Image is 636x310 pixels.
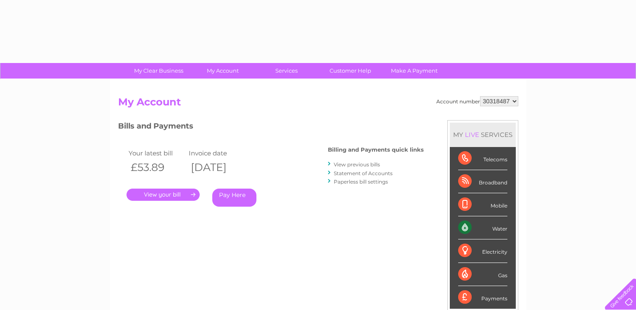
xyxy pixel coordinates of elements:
[380,63,449,79] a: Make A Payment
[463,131,481,139] div: LIVE
[187,159,247,176] th: [DATE]
[458,193,507,216] div: Mobile
[328,147,424,153] h4: Billing and Payments quick links
[458,170,507,193] div: Broadband
[334,179,388,185] a: Paperless bill settings
[118,120,424,135] h3: Bills and Payments
[458,147,507,170] div: Telecoms
[450,123,516,147] div: MY SERVICES
[334,170,393,176] a: Statement of Accounts
[458,216,507,239] div: Water
[118,96,518,112] h2: My Account
[334,161,380,168] a: View previous bills
[458,286,507,309] div: Payments
[127,159,187,176] th: £53.89
[316,63,385,79] a: Customer Help
[187,147,247,159] td: Invoice date
[127,189,200,201] a: .
[458,239,507,263] div: Electricity
[252,63,321,79] a: Services
[212,189,256,207] a: Pay Here
[458,263,507,286] div: Gas
[436,96,518,106] div: Account number
[188,63,257,79] a: My Account
[127,147,187,159] td: Your latest bill
[124,63,193,79] a: My Clear Business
